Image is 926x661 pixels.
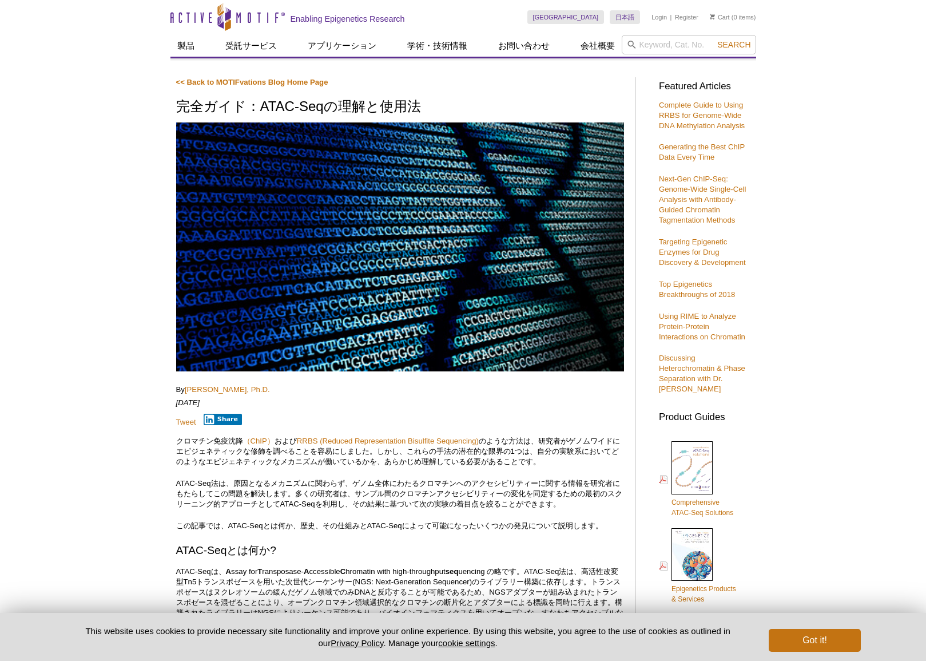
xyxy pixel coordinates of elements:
a: Next-Gen ChIP-Seq: Genome-Wide Single-Cell Analysis with Antibody-Guided Chromatin Tagmentation M... [659,175,746,224]
li: | [670,10,672,24]
h2: ATAC-Seqとは何か? [176,543,624,558]
a: << Back to MOTIFvations Blog Home Page [176,78,328,86]
p: ATAC-Seq法は、原因となるメカニズムに関わらず、ゲノム全体にわたるクロマチンへのアクセシビリティーに関する情報を研究者にもたらしてこの問題を解決します。多くの研究者は、サンプル間のクロマチ... [176,478,624,509]
img: Your Cart [710,14,715,19]
a: アプリケーション [301,35,383,57]
h1: 完全ガイド：ATAC-Seqの理解と使用法 [176,99,624,116]
p: クロマチン免疫沈降 および のような方法は、研究者がゲノムワイドにエピジェネティックな修飾を調べることを容易にしました。しかし、これらの手法の潜在的な限界の1つは、自分の実験系においてどのような... [176,436,624,467]
a: お問い合わせ [491,35,557,57]
button: Search [714,39,754,50]
img: Comprehensive ATAC-Seq Solutions [671,441,713,494]
a: Top Epigenetics Breakthroughs of 2018 [659,280,735,299]
a: Cart [710,13,730,21]
a: 日本語 [610,10,640,24]
a: [PERSON_NAME], Ph.D. [185,385,270,394]
a: Epigenetics Products& Services [659,527,736,605]
a: Tweet [176,418,196,426]
a: 学術・技術情報 [400,35,474,57]
a: （ChIP） [243,437,275,445]
p: By [176,385,624,395]
h3: Featured Articles [659,82,750,92]
strong: A [226,567,232,576]
a: 会社概要 [574,35,622,57]
a: 受託サービス [218,35,284,57]
input: Keyword, Cat. No. [622,35,756,54]
a: Privacy Policy [331,638,383,648]
a: Targeting Epigenetic Enzymes for Drug Discovery & Development [659,238,746,267]
strong: seq [446,567,459,576]
a: Discussing Heterochromatin & Phase Separation with Dr. [PERSON_NAME] [659,354,745,393]
a: [GEOGRAPHIC_DATA] [527,10,605,24]
a: Generating the Best ChIP Data Every Time [659,143,745,161]
button: cookie settings [438,638,495,648]
strong: C [340,567,346,576]
img: Epi_brochure_140604_cover_web_70x200 [671,528,713,581]
strong: A [304,567,309,576]
a: Register [675,13,698,21]
button: Share [204,414,242,425]
span: Comprehensive ATAC-Seq Solutions [671,498,733,517]
a: RRBS (Reduced Representation Bisulfite Sequencing) [297,437,479,445]
h2: Enabling Epigenetics Research [291,14,405,24]
span: Epigenetics Products & Services [671,585,736,603]
li: (0 items) [710,10,756,24]
h3: Product Guides [659,406,750,422]
img: ATAC-Seq [176,122,624,371]
a: ComprehensiveATAC-Seq Solutions [659,440,733,519]
p: この記事では、ATAC-Seqとは何か、歴史、その仕組みとATAC-Seqによって可能になったいくつかの発見について説明します。 [176,521,624,531]
p: This website uses cookies to provide necessary site functionality and improve your online experie... [66,625,750,649]
a: Complete Guide to Using RRBS for Genome-Wide DNA Methylation Analysis [659,101,745,130]
strong: T [257,567,262,576]
em: [DATE] [176,398,200,407]
span: Search [717,40,750,49]
p: ATAC-Seqは、 ssay for ransposase- ccessible hromatin with high-throughput uencing の略です。ATAC-Seq法は、高... [176,567,624,628]
a: 製品 [170,35,201,57]
a: Using RIME to Analyze Protein-Protein Interactions on Chromatin [659,312,745,341]
a: Login [651,13,667,21]
button: Got it! [769,629,860,652]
